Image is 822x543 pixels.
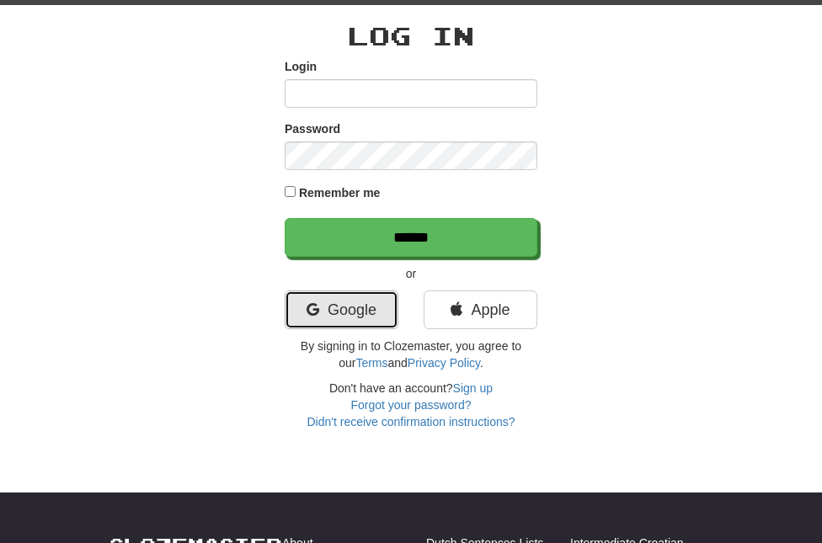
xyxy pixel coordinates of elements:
[285,265,537,282] p: or
[408,356,480,370] a: Privacy Policy
[307,415,515,429] a: Didn't receive confirmation instructions?
[285,22,537,50] h2: Log In
[355,356,387,370] a: Terms
[285,380,537,430] div: Don't have an account?
[299,184,381,201] label: Remember me
[424,290,537,329] a: Apple
[285,290,398,329] a: Google
[285,120,340,137] label: Password
[285,58,317,75] label: Login
[285,338,537,371] p: By signing in to Clozemaster, you agree to our and .
[453,381,493,395] a: Sign up
[350,398,471,412] a: Forgot your password?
